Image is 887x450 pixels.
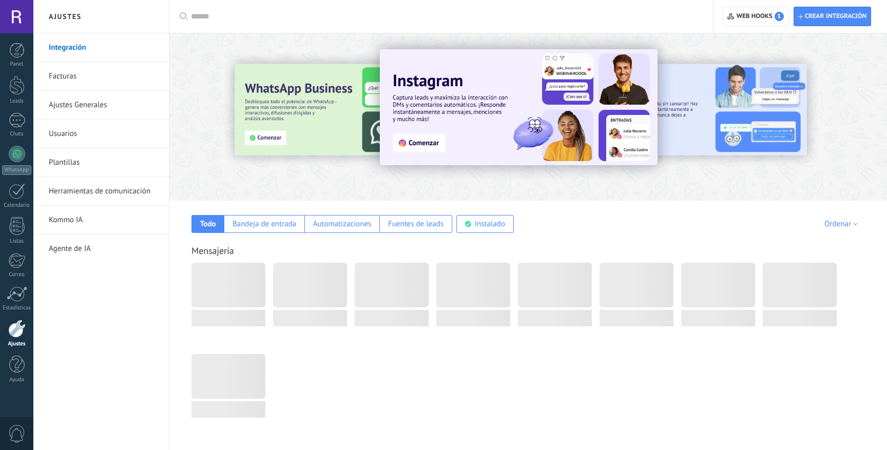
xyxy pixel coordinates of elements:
div: Instalado [475,219,505,229]
li: Facturas [33,62,169,91]
li: Integración [33,33,169,62]
div: Bandeja de entrada [233,219,296,229]
div: Leads [2,98,32,105]
div: Estadísticas [2,305,32,311]
div: Correo [2,271,32,278]
img: Slide 1 [380,49,658,165]
li: Usuarios [33,120,169,148]
li: Herramientas de comunicación [33,177,169,206]
div: Panel [2,61,32,68]
div: Ajustes [2,341,32,347]
a: Agente de IA [49,234,159,263]
div: Automatizaciones [313,219,372,229]
a: Herramientas de comunicación [49,177,159,206]
li: Ajustes Generales [33,91,169,120]
span: Web hooks [737,12,784,21]
div: Calendario [2,202,32,209]
a: Plantillas [49,148,159,177]
div: Ordenar [824,219,861,229]
a: Usuarios [49,120,159,148]
button: Crear integración [794,7,871,26]
div: Listas [2,238,32,245]
img: Slide 2 [588,64,807,155]
li: Plantillas [33,148,169,177]
div: WhatsApp [2,165,31,175]
li: Kommo IA [33,206,169,234]
div: Ayuda [2,377,32,383]
a: Integración [49,33,159,62]
button: Web hooks1 [723,7,788,26]
div: Chats [2,131,32,138]
a: Facturas [49,62,159,91]
span: 1 [775,12,784,21]
a: Kommo IA [49,206,159,234]
a: Mensajería [191,245,234,257]
img: Slide 3 [235,64,453,155]
div: Todo [200,219,216,229]
span: Crear integración [805,12,866,21]
a: Ajustes Generales [49,91,159,120]
div: Fuentes de leads [388,219,444,229]
li: Agente de IA [33,234,169,263]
